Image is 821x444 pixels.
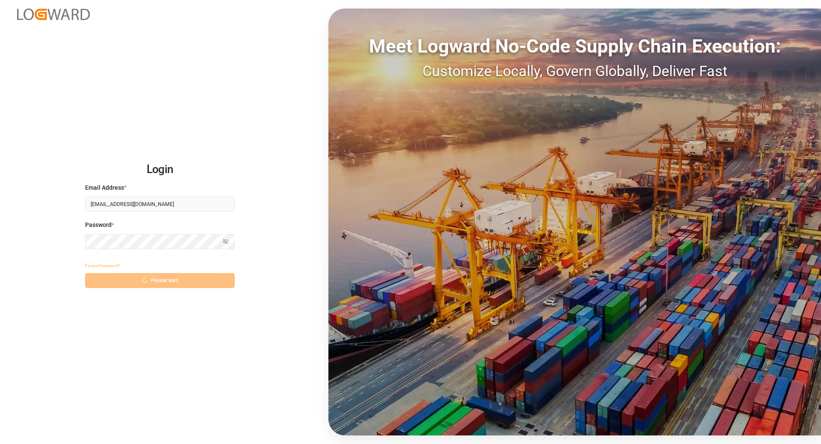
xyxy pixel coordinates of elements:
[328,60,821,82] div: Customize Locally, Govern Globally, Deliver Fast
[328,32,821,60] div: Meet Logward No-Code Supply Chain Execution:
[85,156,235,183] h2: Login
[85,197,235,212] input: Enter your email
[85,183,124,192] span: Email Address
[17,9,90,20] img: Logward_new_orange.png
[85,221,112,229] span: Password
